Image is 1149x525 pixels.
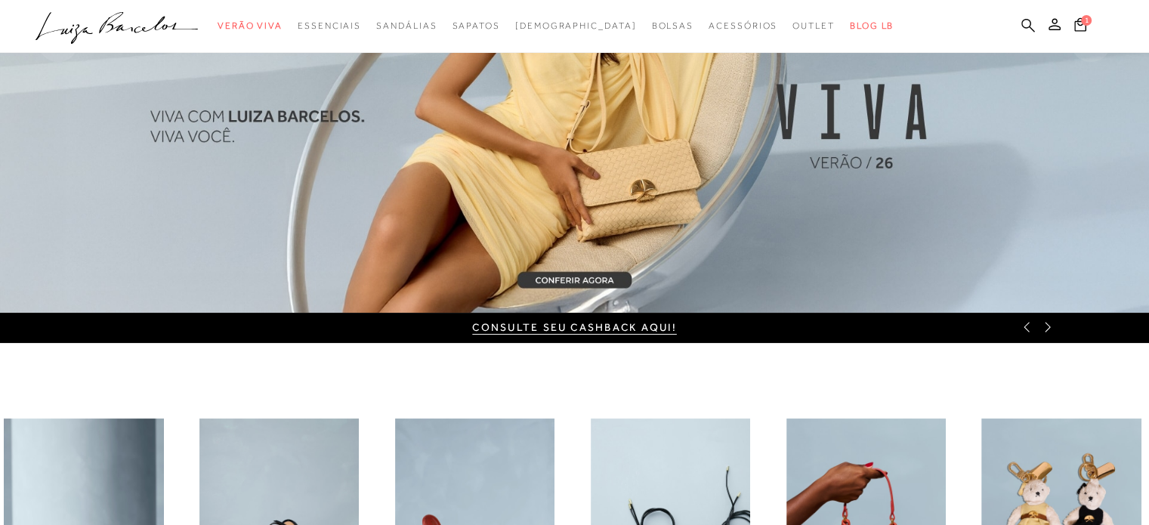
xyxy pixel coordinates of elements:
span: Acessórios [709,20,777,31]
a: categoryNavScreenReaderText [792,12,835,40]
a: BLOG LB [850,12,894,40]
a: categoryNavScreenReaderText [298,12,361,40]
a: Consulte seu cashback aqui! [472,321,676,333]
a: categoryNavScreenReaderText [376,12,437,40]
a: categoryNavScreenReaderText [452,12,499,40]
span: Outlet [792,20,835,31]
a: noSubCategoriesText [515,12,637,40]
button: 1 [1070,17,1091,37]
span: 1 [1081,15,1092,26]
span: Essenciais [298,20,361,31]
span: Sandálias [376,20,437,31]
span: [DEMOGRAPHIC_DATA] [515,20,637,31]
a: categoryNavScreenReaderText [651,12,693,40]
span: Sapatos [452,20,499,31]
span: Verão Viva [218,20,283,31]
span: Bolsas [651,20,693,31]
a: categoryNavScreenReaderText [218,12,283,40]
a: categoryNavScreenReaderText [709,12,777,40]
span: BLOG LB [850,20,894,31]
